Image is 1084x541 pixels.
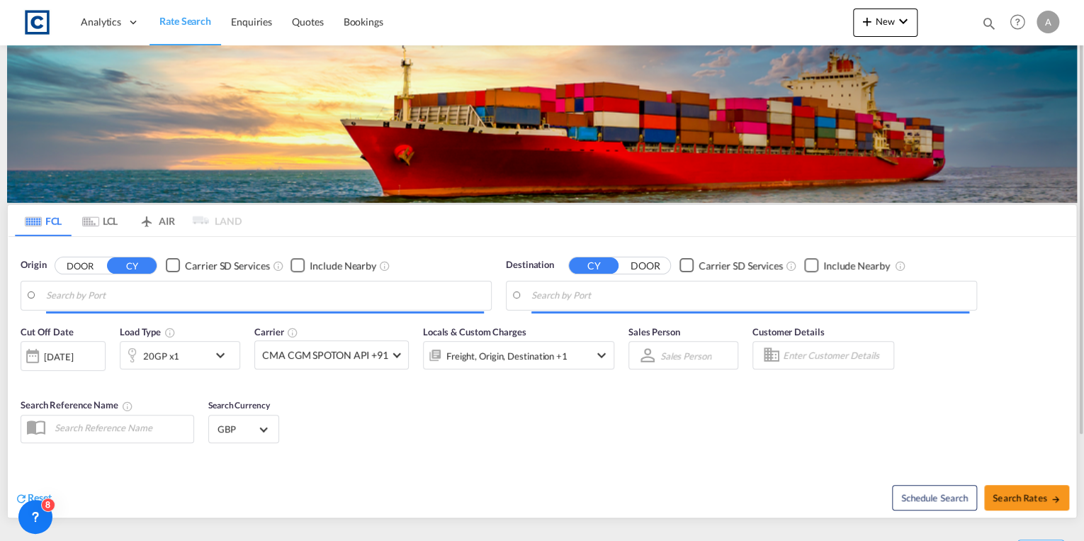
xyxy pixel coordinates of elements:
div: Carrier SD Services [185,259,269,273]
span: Load Type [120,326,176,338]
button: Search Ratesicon-arrow-right [984,485,1069,511]
md-icon: icon-refresh [15,492,28,505]
button: CY [569,257,619,274]
div: Freight Origin Destination Factory Stuffingicon-chevron-down [423,341,614,369]
button: DOOR [55,257,105,274]
md-datepicker: Select [21,369,31,389]
span: CMA CGM SPOTON API +91 [262,348,388,362]
md-checkbox: Checkbox No Ink [290,258,376,273]
input: Search by Port [531,285,969,306]
span: Origin [21,258,46,272]
md-tab-item: AIR [128,205,185,236]
span: Locals & Custom Charges [423,326,526,338]
div: 20GP x1 [143,346,179,366]
md-checkbox: Checkbox No Ink [804,258,890,273]
span: Help [1005,10,1029,34]
span: Reset [28,491,52,503]
span: Customer Details [752,326,824,338]
md-icon: icon-chevron-down [593,347,610,364]
div: A [1037,11,1059,33]
span: Quotes [292,16,323,28]
md-tab-item: FCL [15,205,72,236]
div: Include Nearby [310,259,376,273]
div: Freight Origin Destination Factory Stuffing [446,346,568,366]
span: Analytics [81,15,121,29]
md-icon: Unchecked: Search for CY (Container Yard) services for all selected carriers.Checked : Search for... [272,260,283,272]
span: GBP [218,423,257,435]
button: DOOR [621,257,670,274]
div: icon-refreshReset [15,491,52,506]
md-icon: icon-plus 400-fg [859,13,876,30]
md-pagination-wrapper: Use the left and right arrow keys to navigate between tabs [15,205,242,236]
img: 1fdb9190129311efbfaf67cbb4249bed.jpeg [21,6,53,38]
md-icon: Unchecked: Ignores neighbouring ports when fetching rates.Checked : Includes neighbouring ports w... [379,260,390,272]
md-checkbox: Checkbox No Ink [166,258,269,273]
md-icon: The selected Trucker/Carrierwill be displayed in the rate results If the rates are from another f... [287,327,298,338]
input: Search by Port [46,285,484,306]
div: [DATE] [21,341,106,371]
input: Search Reference Name [47,417,193,438]
div: icon-magnify [981,16,997,37]
div: Carrier SD Services [699,259,783,273]
md-icon: Your search will be saved by the below given name [122,401,133,412]
div: [DATE] [44,350,73,363]
span: Search Rates [993,492,1061,503]
span: Cut Off Date [21,326,74,338]
div: 20GP x1icon-chevron-down [120,341,240,369]
md-icon: icon-information-outline [164,327,176,338]
span: Sales Person [628,326,680,338]
md-icon: Unchecked: Ignores neighbouring ports when fetching rates.Checked : Includes neighbouring ports w... [894,260,905,272]
span: Search Reference Name [21,399,133,411]
span: Search Currency [208,400,270,411]
button: CY [107,257,157,274]
button: icon-plus 400-fgNewicon-chevron-down [853,9,918,37]
div: Include Nearby [823,259,890,273]
md-select: Sales Person [659,345,713,366]
md-tab-item: LCL [72,205,128,236]
md-checkbox: Checkbox No Ink [679,258,783,273]
md-select: Select Currency: £ GBPUnited Kingdom Pound [216,419,271,440]
div: Help [1005,10,1037,35]
span: Rate Search [159,15,211,27]
span: New [859,16,912,27]
div: Origin DOOR CY Checkbox No InkUnchecked: Search for CY (Container Yard) services for all selected... [8,237,1076,518]
md-icon: icon-arrow-right [1051,494,1061,504]
md-icon: Unchecked: Search for CY (Container Yard) services for all selected carriers.Checked : Search for... [786,260,797,272]
md-icon: icon-chevron-down [895,13,912,30]
button: Note: By default Schedule search will only considerorigin ports, destination ports and cut off da... [892,485,977,511]
span: Enquiries [231,16,272,28]
span: Bookings [344,16,383,28]
input: Enter Customer Details [783,345,889,366]
md-icon: icon-airplane [138,213,155,223]
img: LCL+%26+FCL+BACKGROUND.png [7,45,1077,203]
span: Carrier [254,326,298,338]
md-icon: icon-magnify [981,16,997,31]
span: Destination [506,258,554,272]
md-icon: icon-chevron-down [212,347,236,364]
